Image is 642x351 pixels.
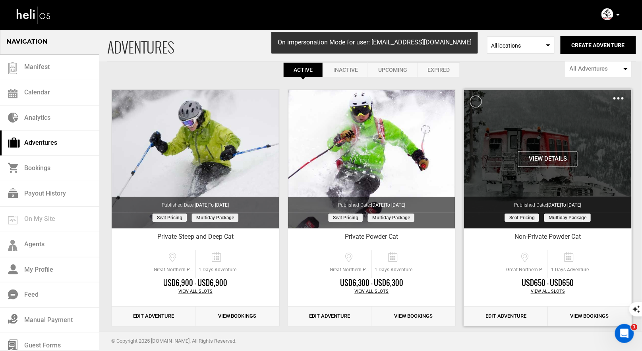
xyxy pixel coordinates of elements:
span: Multiday package [192,214,238,222]
div: On impersonation Mode for user: [EMAIL_ADDRESS][DOMAIN_NAME] [271,32,478,54]
span: Multiday package [368,214,414,222]
img: images [613,97,624,100]
span: Seat Pricing [329,214,363,222]
span: [DATE] [195,202,229,208]
div: View All Slots [464,288,632,295]
span: All Adventures [570,65,622,73]
a: Edit Adventure [288,307,372,326]
div: Private Steep and Deep Cat [112,232,279,244]
span: Select box activate [487,36,555,54]
iframe: Intercom live chat [615,324,634,343]
button: Create Adventure [561,36,636,54]
div: USD6,300 - USD6,300 [288,278,456,288]
a: View Bookings [548,307,632,326]
a: Edit Adventure [464,307,548,326]
div: Private Powder Cat [288,232,456,244]
span: 1 Days Adventure [372,267,415,273]
img: agents-icon.svg [8,240,17,251]
span: Multiday package [544,214,591,222]
div: View All Slots [288,288,456,295]
div: Non-Private Powder Cat [464,232,632,244]
div: USD650 - USD650 [464,278,632,288]
a: View Bookings [371,307,455,326]
button: View Details [518,151,578,167]
span: [DATE] [547,202,582,208]
a: View Bookings [195,307,279,326]
img: guest-list.svg [7,62,19,74]
span: Great Northern Powder Guides, U.S. 93, [GEOGRAPHIC_DATA], [GEOGRAPHIC_DATA], [GEOGRAPHIC_DATA] [328,267,371,273]
span: to [DATE] [209,202,229,208]
span: 1 Days Adventure [196,267,239,273]
a: Upcoming [368,62,417,77]
span: Great Northern Powder Guides, U.S. 93, [GEOGRAPHIC_DATA], [GEOGRAPHIC_DATA], [GEOGRAPHIC_DATA] [152,267,195,273]
div: Published Date: [112,197,279,209]
a: Edit Adventure [112,307,195,326]
img: img_9a11ce2f5ad7871fe2c2ac744f5003f1.png [601,8,613,20]
a: Expired [417,62,460,77]
span: Great Northern Powder Guides, U.S. 93, [GEOGRAPHIC_DATA], [GEOGRAPHIC_DATA], [GEOGRAPHIC_DATA] [504,267,548,273]
span: [DATE] [371,202,405,208]
a: Active [283,62,323,77]
span: to [DATE] [385,202,405,208]
button: All Adventures [565,60,632,77]
div: Published Date: [464,197,632,209]
img: calendar.svg [8,89,17,98]
span: 1 Days Adventure [548,267,592,273]
span: Seat Pricing [505,214,539,222]
img: heli-logo [16,4,52,25]
span: ADVENTURES [107,29,487,61]
span: Seat Pricing [153,214,187,222]
div: View All Slots [112,288,279,295]
span: All locations [491,42,550,50]
a: Inactive [323,62,368,77]
img: on_my_site.svg [8,216,17,224]
span: to [DATE] [561,202,582,208]
div: Published Date: [288,197,456,209]
div: USD6,900 - USD6,900 [112,278,279,288]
